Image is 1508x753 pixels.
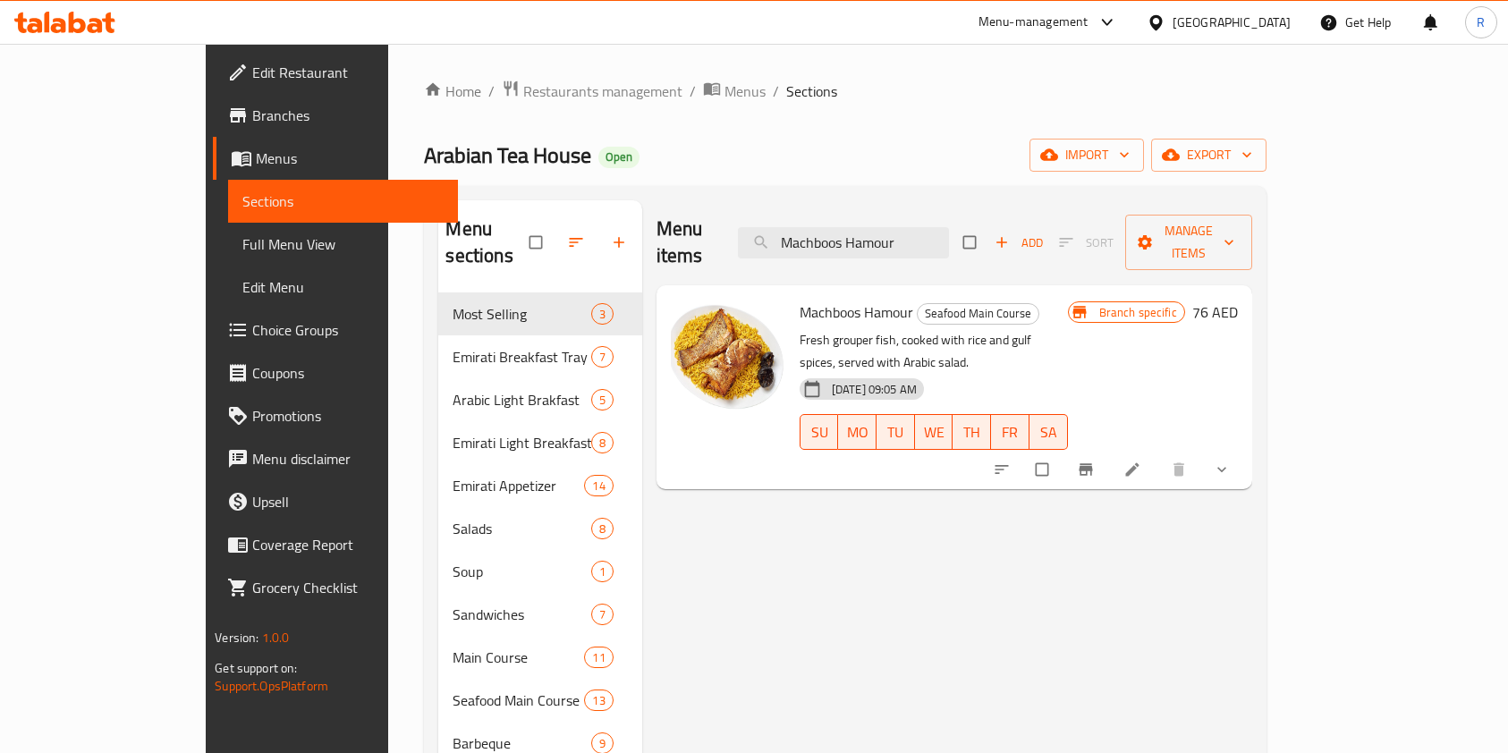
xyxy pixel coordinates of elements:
[585,478,612,495] span: 14
[1044,144,1130,166] span: import
[252,448,444,470] span: Menu disclaimer
[592,306,613,323] span: 3
[592,606,613,623] span: 7
[960,419,984,445] span: TH
[990,229,1047,257] button: Add
[438,636,641,679] div: Main Course11
[884,419,908,445] span: TU
[213,94,458,137] a: Branches
[995,233,1043,253] span: Add
[453,561,590,582] div: Soup
[488,80,495,102] li: /
[591,518,614,539] div: items
[990,229,1047,257] span: Add item
[1192,300,1238,325] h6: 76 AED
[252,405,444,427] span: Promotions
[1037,419,1061,445] span: SA
[1139,220,1238,265] span: Manage items
[838,414,877,450] button: MO
[252,62,444,83] span: Edit Restaurant
[453,389,590,410] span: Arabic Light Brakfast
[724,80,766,102] span: Menus
[453,518,590,539] div: Salads
[671,300,785,414] img: Machboos Hamour
[262,626,290,649] span: 1.0.0
[1173,13,1291,32] div: [GEOGRAPHIC_DATA]
[738,227,949,258] input: search
[922,419,946,445] span: WE
[438,593,641,636] div: Sandwiches7
[213,437,458,480] a: Menu disclaimer
[252,534,444,555] span: Coverage Report
[585,692,612,709] span: 13
[228,266,458,309] a: Edit Menu
[523,80,682,102] span: Restaurants management
[453,346,590,368] span: Emirati Breakfast Tray
[591,561,614,582] div: items
[453,604,590,625] span: Sandwiches
[215,656,297,680] span: Get support on:
[1213,461,1231,478] svg: Show Choices
[424,80,1266,103] nav: breadcrumb
[1123,461,1145,478] a: Edit menu item
[213,51,458,94] a: Edit Restaurant
[438,507,641,550] div: Salads8
[773,80,779,102] li: /
[592,520,613,537] span: 8
[1029,414,1068,450] button: SA
[424,135,591,175] span: Arabian Tea House
[453,432,590,453] span: Emirati Light Breakfast
[502,80,682,103] a: Restaurants management
[808,419,832,445] span: SU
[1151,139,1267,172] button: export
[228,223,458,266] a: Full Menu View
[213,523,458,566] a: Coverage Report
[979,12,1089,33] div: Menu-management
[1047,229,1125,257] span: Select section first
[1125,215,1252,270] button: Manage items
[1202,450,1245,489] button: show more
[252,319,444,341] span: Choice Groups
[592,349,613,366] span: 7
[591,604,614,625] div: items
[556,223,599,262] span: Sort sections
[1092,304,1184,321] span: Branch specific
[438,292,641,335] div: Most Selling3
[252,491,444,512] span: Upsell
[252,362,444,384] span: Coupons
[252,105,444,126] span: Branches
[242,233,444,255] span: Full Menu View
[877,414,915,450] button: TU
[598,149,640,165] span: Open
[845,419,869,445] span: MO
[591,432,614,453] div: items
[585,649,612,666] span: 11
[213,480,458,523] a: Upsell
[953,225,990,259] span: Select section
[438,335,641,378] div: Emirati Breakfast Tray7
[598,147,640,168] div: Open
[213,309,458,351] a: Choice Groups
[213,351,458,394] a: Coupons
[599,223,642,262] button: Add section
[438,378,641,421] div: Arabic Light Brakfast5
[982,450,1025,489] button: sort-choices
[438,550,641,593] div: Soup1
[453,690,584,711] span: Seafood Main Course
[453,303,590,325] span: Most Selling
[800,299,913,326] span: Machboos Hamour
[453,647,584,668] span: Main Course
[1025,453,1063,486] span: Select to update
[592,435,613,452] span: 8
[1165,144,1252,166] span: export
[228,180,458,223] a: Sections
[242,190,444,212] span: Sections
[242,276,444,298] span: Edit Menu
[252,577,444,598] span: Grocery Checklist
